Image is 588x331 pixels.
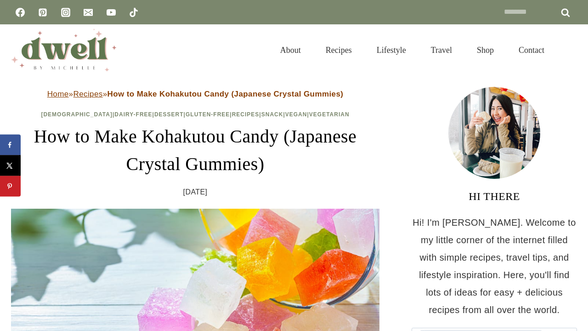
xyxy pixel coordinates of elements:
[561,42,577,58] button: View Search Form
[107,90,344,98] strong: How to Make Kohakutou Candy (Japanese Crystal Gummies)
[114,111,152,118] a: Dairy-Free
[79,3,97,22] a: Email
[73,90,102,98] a: Recipes
[41,111,349,118] span: | | | | | | |
[285,111,307,118] a: Vegan
[183,185,208,199] time: [DATE]
[268,34,313,66] a: About
[313,34,364,66] a: Recipes
[412,188,577,205] h3: HI THERE
[47,90,69,98] a: Home
[34,3,52,22] a: Pinterest
[418,34,464,66] a: Travel
[412,214,577,319] p: Hi! I'm [PERSON_NAME]. Welcome to my little corner of the internet filled with simple recipes, tr...
[232,111,260,118] a: Recipes
[261,111,283,118] a: Snack
[464,34,506,66] a: Shop
[41,111,113,118] a: [DEMOGRAPHIC_DATA]
[154,111,184,118] a: Dessert
[309,111,350,118] a: Vegetarian
[11,3,29,22] a: Facebook
[124,3,143,22] a: TikTok
[11,29,117,71] img: DWELL by michelle
[11,123,379,178] h1: How to Make Kohakutou Candy (Japanese Crystal Gummies)
[102,3,120,22] a: YouTube
[47,90,344,98] span: » »
[364,34,418,66] a: Lifestyle
[57,3,75,22] a: Instagram
[506,34,557,66] a: Contact
[186,111,230,118] a: Gluten-Free
[268,34,557,66] nav: Primary Navigation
